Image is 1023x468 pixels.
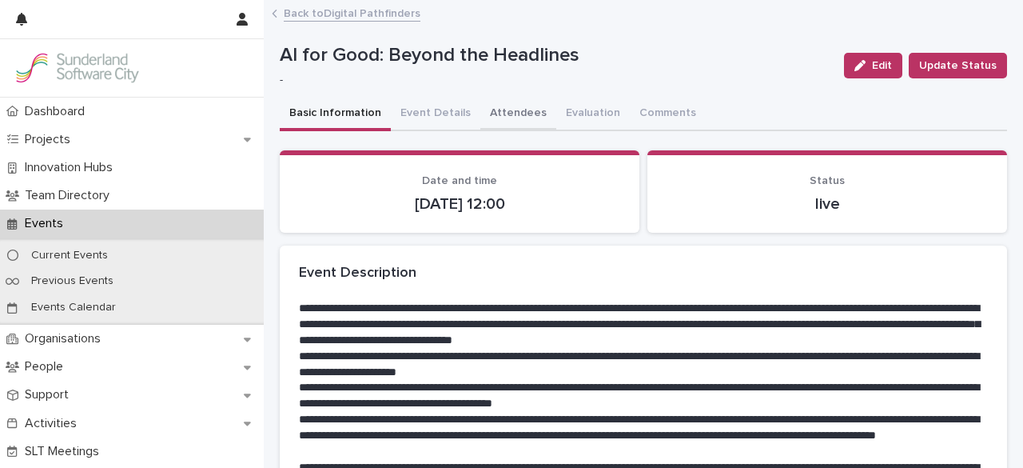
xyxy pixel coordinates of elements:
[18,188,122,203] p: Team Directory
[280,98,391,131] button: Basic Information
[480,98,556,131] button: Attendees
[18,444,112,459] p: SLT Meetings
[18,249,121,262] p: Current Events
[667,194,988,214] p: live
[18,160,125,175] p: Innovation Hubs
[18,132,83,147] p: Projects
[422,175,497,186] span: Date and time
[18,416,90,431] p: Activities
[844,53,902,78] button: Edit
[284,3,420,22] a: Back toDigital Pathfinders
[909,53,1007,78] button: Update Status
[391,98,480,131] button: Event Details
[280,74,825,87] p: -
[810,175,845,186] span: Status
[13,52,141,84] img: Kay6KQejSz2FjblR6DWv
[18,331,113,346] p: Organisations
[280,44,831,67] p: AI for Good: Beyond the Headlines
[18,301,129,314] p: Events Calendar
[556,98,630,131] button: Evaluation
[18,359,76,374] p: People
[18,387,82,402] p: Support
[18,104,98,119] p: Dashboard
[919,58,997,74] span: Update Status
[630,98,706,131] button: Comments
[18,216,76,231] p: Events
[299,194,620,214] p: [DATE] 12:00
[872,60,892,71] span: Edit
[299,265,416,282] h2: Event Description
[18,274,126,288] p: Previous Events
